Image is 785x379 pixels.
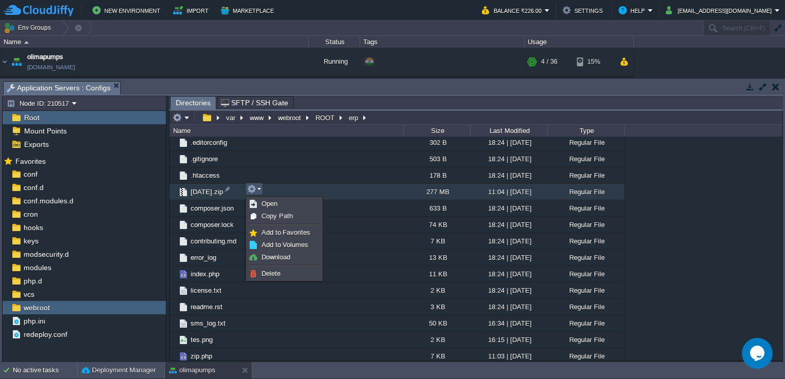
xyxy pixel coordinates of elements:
a: cron [22,210,40,219]
img: AMDAwAAAACH5BAEAAAAALAAAAAABAAEAAAICRAEAOw== [24,41,29,44]
div: 1 / 4 [541,76,554,97]
div: 7 KB [403,348,470,364]
div: Regular File [547,315,624,331]
div: 633 B [403,200,470,216]
div: Regular File [547,184,624,200]
span: .htaccess [189,171,221,180]
a: modules [22,263,53,272]
span: hooks [22,223,45,232]
div: Regular File [547,217,624,233]
button: New Environment [92,4,163,16]
div: 18:24 | [DATE] [470,217,547,233]
div: Name [1,36,308,48]
img: CloudJiffy [4,4,73,17]
div: No active tasks [13,362,77,378]
img: AMDAwAAAACH5BAEAAAAALAAAAAABAAEAAAICRAEAOw== [1,48,9,75]
span: SFTP / SSH Gate [221,97,288,109]
a: sms_log.txt [189,319,227,328]
a: Open [248,198,321,210]
div: 18:24 | [DATE] [470,250,547,266]
img: AMDAwAAAACH5BAEAAAAALAAAAAABAAEAAAICRAEAOw== [170,233,178,249]
span: conf.d [22,183,45,192]
span: Download [261,253,290,261]
span: conf [22,169,39,179]
img: AMDAwAAAACH5BAEAAAAALAAAAAABAAEAAAICRAEAOw== [178,236,189,247]
span: Directories [176,97,211,109]
div: Regular File [547,282,624,298]
img: AMDAwAAAACH5BAEAAAAALAAAAAABAAEAAAICRAEAOw== [170,348,178,364]
a: Download [248,252,321,263]
div: 18:24 | [DATE] [470,135,547,150]
a: Add to Favorites [248,227,321,238]
a: tes.png [189,335,214,344]
a: php.ini [22,316,47,326]
span: Open [261,200,277,207]
img: AMDAwAAAACH5BAEAAAAALAAAAAABAAEAAAICRAEAOw== [178,334,189,346]
button: Balance ₹226.00 [482,4,545,16]
img: AMDAwAAAACH5BAEAAAAALAAAAAABAAEAAAICRAEAOw== [7,76,13,97]
span: .editorconfig [189,138,229,147]
div: 302 B [403,135,470,150]
div: Tags [361,36,524,48]
div: 178 B [403,167,470,183]
a: contributing.md [189,237,238,245]
a: [DOMAIN_NAME] [27,62,75,72]
img: AMDAwAAAACH5BAEAAAAALAAAAAABAAEAAAICRAEAOw== [178,351,189,362]
a: Favorites [13,157,47,165]
div: 18:24 | [DATE] [470,151,547,167]
span: Application Servers : Configs [7,82,110,94]
div: 11:04 | [DATE] [470,184,547,200]
button: Node ID: 210517 [7,99,72,108]
a: license.txt [189,286,223,295]
div: Usage [525,36,633,48]
button: Settings [563,4,606,16]
div: 13 KB [403,250,470,266]
button: Help [619,4,648,16]
span: [DATE].zip [189,187,225,196]
a: Mount Points [22,126,68,136]
a: conf.modules.d [22,196,75,205]
div: 74 KB [403,217,470,233]
img: AMDAwAAAACH5BAEAAAAALAAAAAABAAEAAAICRAEAOw== [170,167,178,183]
img: AMDAwAAAACH5BAEAAAAALAAAAAABAAEAAAICRAEAOw== [170,299,178,315]
a: olimapumps [27,52,63,62]
div: Type [548,125,624,137]
img: AMDAwAAAACH5BAEAAAAALAAAAAABAAEAAAICRAEAOw== [170,266,178,282]
div: Regular File [547,135,624,150]
span: Load Balancer [31,78,76,86]
div: Regular File [547,348,624,364]
a: Add to Volumes [248,239,321,251]
img: AMDAwAAAACH5BAEAAAAALAAAAAABAAEAAAICRAEAOw== [170,332,178,348]
div: 2 KB [403,282,470,298]
a: vcs [22,290,36,299]
a: redeploy.conf [22,330,69,339]
div: Regular File [547,200,624,216]
img: AMDAwAAAACH5BAEAAAAALAAAAAABAAEAAAICRAEAOw== [178,170,189,181]
span: Favorites [13,157,47,166]
div: Regular File [547,250,624,266]
img: AMDAwAAAACH5BAEAAAAALAAAAAABAAEAAAICRAEAOw== [178,137,189,148]
input: Click to enter the path [170,110,782,125]
img: AMDAwAAAACH5BAEAAAAALAAAAAABAAEAAAICRAEAOw== [170,315,178,331]
a: composer.lock [189,220,235,229]
a: php.d [22,276,44,286]
div: 3 KB [403,299,470,315]
div: 50 KB [403,315,470,331]
a: .gitignore [189,155,219,163]
button: Deployment Manager [82,365,156,375]
div: 18:24 | [DATE] [470,299,547,315]
img: AMDAwAAAACH5BAEAAAAALAAAAAABAAEAAAICRAEAOw== [170,250,178,266]
button: erp [347,113,361,122]
a: modsecurity.d [22,250,70,259]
